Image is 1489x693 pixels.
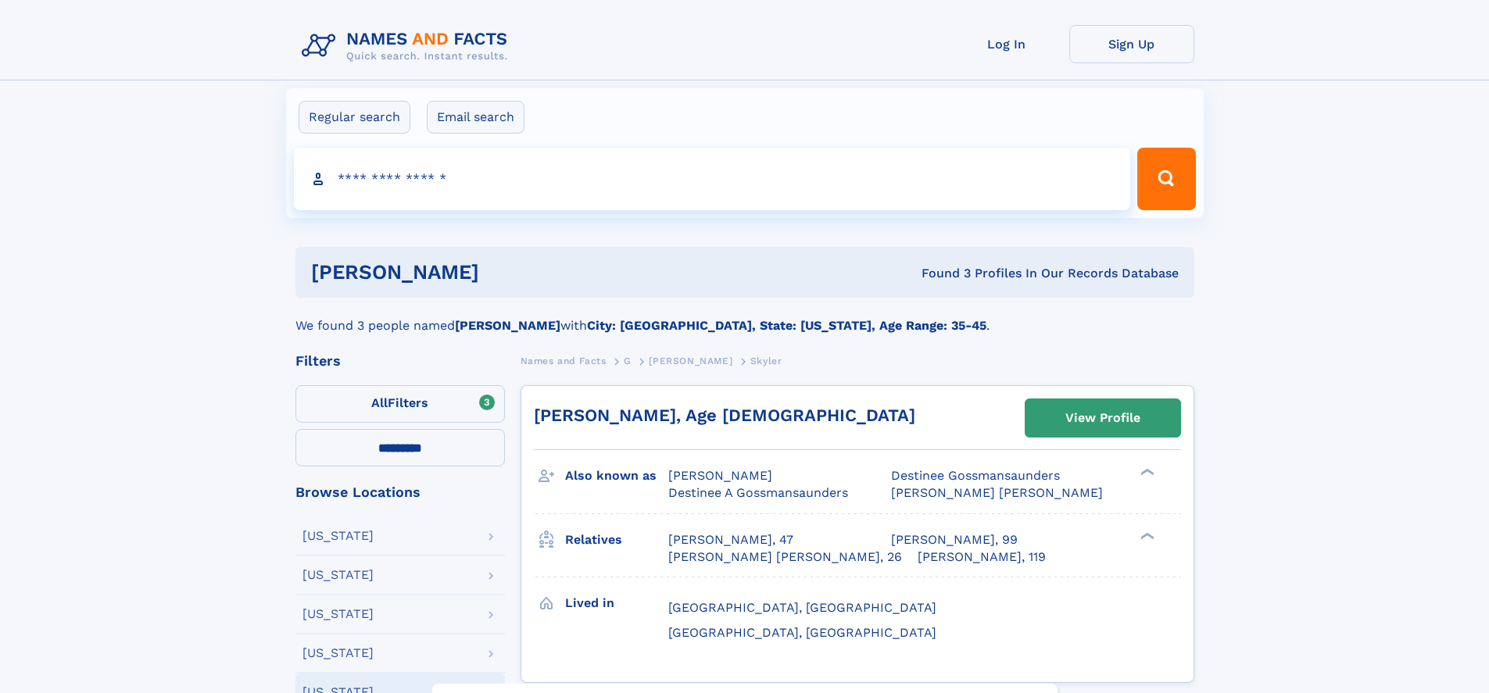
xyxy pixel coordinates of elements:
div: [US_STATE] [302,647,374,659]
a: [PERSON_NAME] [649,351,732,370]
a: [PERSON_NAME], 47 [668,531,793,548]
a: [PERSON_NAME], 119 [918,548,1046,566]
span: [PERSON_NAME] [668,468,772,483]
h3: Also known as [565,463,668,489]
div: ❯ [1136,530,1155,541]
h3: Relatives [565,527,668,553]
div: View Profile [1065,400,1140,436]
a: [PERSON_NAME], Age [DEMOGRAPHIC_DATA] [534,405,915,425]
button: Search Button [1137,148,1195,210]
div: [US_STATE] [302,569,374,581]
span: [GEOGRAPHIC_DATA], [GEOGRAPHIC_DATA] [668,625,936,640]
a: View Profile [1025,399,1180,437]
b: [PERSON_NAME] [455,318,560,333]
a: Log In [944,25,1069,63]
a: G [624,351,632,370]
img: Logo Names and Facts [295,25,521,67]
span: [PERSON_NAME] [649,355,732,366]
span: [GEOGRAPHIC_DATA], [GEOGRAPHIC_DATA] [668,600,936,615]
label: Email search [427,101,524,134]
div: ❯ [1136,467,1155,477]
div: Found 3 Profiles In Our Records Database [700,265,1179,282]
span: G [624,355,632,366]
div: [US_STATE] [302,530,374,542]
h1: [PERSON_NAME] [311,263,700,282]
span: [PERSON_NAME] [PERSON_NAME] [891,485,1103,500]
span: Destinee A Gossmansaunders [668,485,848,500]
span: Skyler [750,355,782,366]
a: Sign Up [1069,25,1194,63]
input: search input [294,148,1131,210]
a: Names and Facts [521,351,607,370]
div: [US_STATE] [302,608,374,620]
span: Destinee Gossmansaunders [891,468,1060,483]
label: Regular search [299,101,410,134]
span: All [371,395,388,410]
div: Filters [295,354,505,368]
b: City: [GEOGRAPHIC_DATA], State: [US_STATE], Age Range: 35-45 [587,318,986,333]
div: Browse Locations [295,485,505,499]
a: [PERSON_NAME] [PERSON_NAME], 26 [668,548,902,566]
label: Filters [295,385,505,423]
div: We found 3 people named with . [295,298,1194,335]
a: [PERSON_NAME], 99 [891,531,1018,548]
h3: Lived in [565,590,668,616]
